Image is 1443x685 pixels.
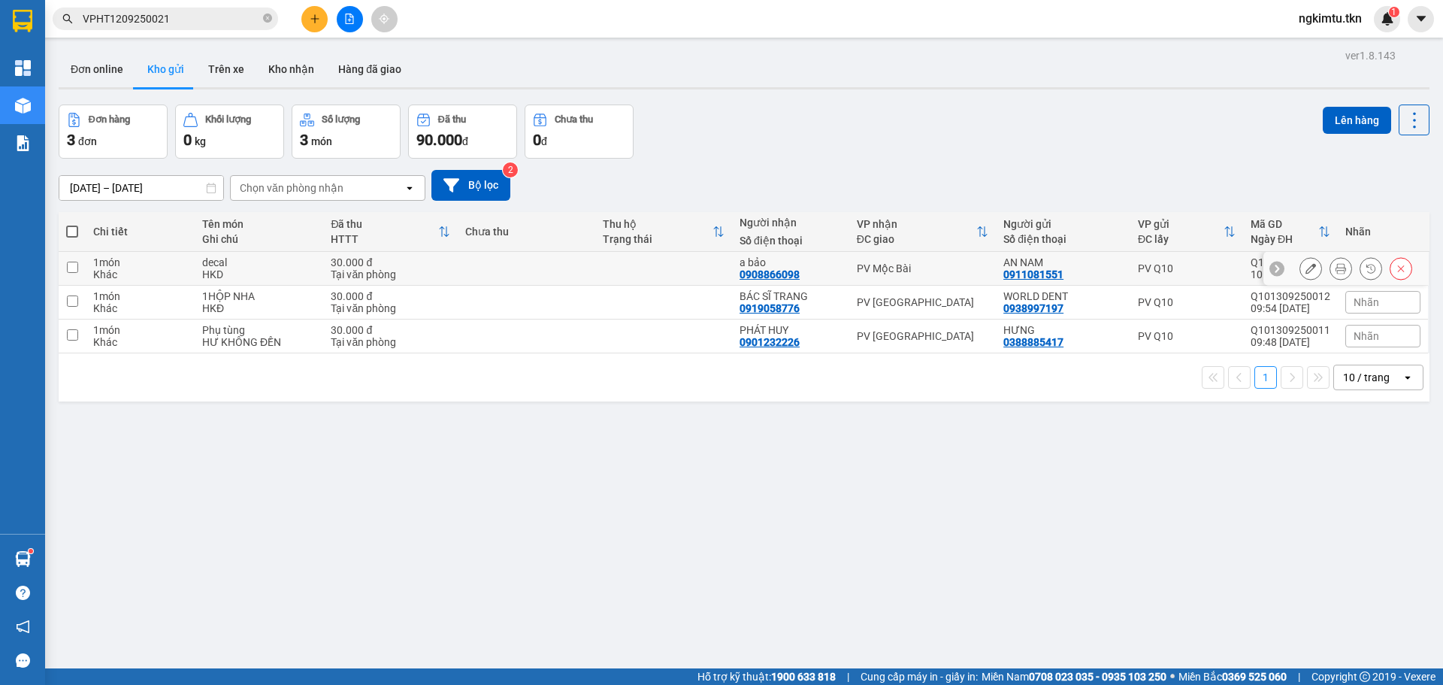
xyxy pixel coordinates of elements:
[1251,268,1330,280] div: 10:08 [DATE]
[371,6,398,32] button: aim
[331,302,450,314] div: Tại văn phòng
[16,653,30,668] span: message
[29,549,33,553] sup: 1
[1003,218,1123,230] div: Người gửi
[1003,324,1123,336] div: HƯNG
[1138,218,1224,230] div: VP gửi
[202,302,316,314] div: HKĐ
[740,324,842,336] div: PHÁT HUY
[1251,336,1330,348] div: 09:48 [DATE]
[326,51,413,87] button: Hàng đã giao
[141,37,628,56] li: [STREET_ADDRESS][PERSON_NAME]. [GEOGRAPHIC_DATA], Tỉnh [GEOGRAPHIC_DATA]
[1381,12,1394,26] img: icon-new-feature
[1299,257,1322,280] div: Sửa đơn hàng
[1402,371,1414,383] svg: open
[331,324,450,336] div: 30.000 đ
[740,336,800,348] div: 0901232226
[740,256,842,268] div: a bảo
[438,114,466,125] div: Đã thu
[857,330,988,342] div: PV [GEOGRAPHIC_DATA]
[462,135,468,147] span: đ
[1345,47,1396,64] div: ver 1.8.143
[15,551,31,567] img: warehouse-icon
[1138,330,1236,342] div: PV Q10
[93,336,187,348] div: Khác
[697,668,836,685] span: Hỗ trợ kỹ thuật:
[1251,233,1318,245] div: Ngày ĐH
[202,256,316,268] div: decal
[1003,302,1063,314] div: 0938997197
[62,14,73,24] span: search
[202,233,316,245] div: Ghi chú
[89,114,130,125] div: Đơn hàng
[263,14,272,23] span: close-circle
[331,218,438,230] div: Đã thu
[465,226,587,238] div: Chưa thu
[16,620,30,634] span: notification
[1003,290,1123,302] div: WORLD DENT
[19,19,94,94] img: logo.jpg
[1170,674,1175,680] span: ⚪️
[78,135,97,147] span: đơn
[1251,218,1318,230] div: Mã GD
[196,51,256,87] button: Trên xe
[311,135,332,147] span: món
[857,262,988,274] div: PV Mộc Bài
[408,105,517,159] button: Đã thu90.000đ
[256,51,326,87] button: Kho nhận
[1138,262,1236,274] div: PV Q10
[292,105,401,159] button: Số lượng3món
[1287,9,1374,28] span: ngkimtu.tkn
[740,302,800,314] div: 0919058776
[300,131,308,149] span: 3
[1389,7,1399,17] sup: 1
[93,256,187,268] div: 1 món
[603,233,712,245] div: Trạng thái
[59,51,135,87] button: Đơn online
[1345,226,1420,238] div: Nhãn
[202,336,316,348] div: HƯ KHÔNG ĐỀN
[1298,668,1300,685] span: |
[310,14,320,24] span: plus
[1354,330,1379,342] span: Nhãn
[1251,290,1330,302] div: Q101309250012
[1254,366,1277,389] button: 1
[404,182,416,194] svg: open
[322,114,360,125] div: Số lượng
[740,217,842,229] div: Người nhận
[202,268,316,280] div: HKD
[740,290,842,302] div: BÁC SĨ TRANG
[1178,668,1287,685] span: Miền Bắc
[1029,671,1166,683] strong: 0708 023 035 - 0935 103 250
[19,109,138,134] b: GỬI : PV Q10
[135,51,196,87] button: Kho gửi
[1360,671,1370,682] span: copyright
[59,105,168,159] button: Đơn hàng3đơn
[1138,296,1236,308] div: PV Q10
[847,668,849,685] span: |
[1243,212,1338,252] th: Toggle SortBy
[1003,268,1063,280] div: 0911081551
[323,212,458,252] th: Toggle SortBy
[67,131,75,149] span: 3
[93,324,187,336] div: 1 món
[93,226,187,238] div: Chi tiết
[1003,256,1123,268] div: AN NAM
[337,6,363,32] button: file-add
[202,324,316,336] div: Phụ tùng
[183,131,192,149] span: 0
[175,105,284,159] button: Khối lượng0kg
[1003,233,1123,245] div: Số điện thoại
[301,6,328,32] button: plus
[202,218,316,230] div: Tên món
[1251,302,1330,314] div: 09:54 [DATE]
[331,336,450,348] div: Tại văn phòng
[555,114,593,125] div: Chưa thu
[141,56,628,74] li: Hotline: 1900 8153
[740,235,842,247] div: Số điện thoại
[857,233,976,245] div: ĐC giao
[83,11,260,27] input: Tìm tên, số ĐT hoặc mã đơn
[982,668,1166,685] span: Miền Nam
[849,212,996,252] th: Toggle SortBy
[503,162,518,177] sup: 2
